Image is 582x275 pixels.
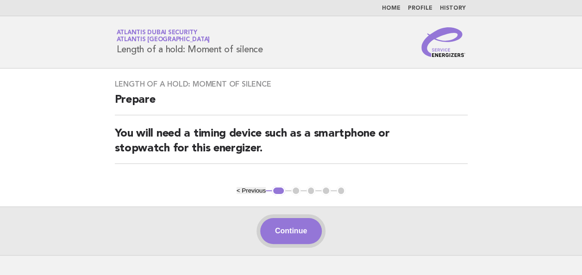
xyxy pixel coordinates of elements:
h2: Prepare [115,93,468,115]
img: Service Energizers [421,27,466,57]
a: Profile [408,6,432,11]
button: 1 [272,186,285,195]
a: Atlantis Dubai SecurityAtlantis [GEOGRAPHIC_DATA] [117,30,210,43]
button: < Previous [237,187,266,194]
h2: You will need a timing device such as a smartphone or stopwatch for this energizer. [115,126,468,164]
a: Home [382,6,401,11]
a: History [440,6,466,11]
h3: Length of a hold: Moment of silence [115,80,468,89]
h1: Length of a hold: Moment of silence [117,30,263,54]
button: Continue [260,218,322,244]
span: Atlantis [GEOGRAPHIC_DATA] [117,37,210,43]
